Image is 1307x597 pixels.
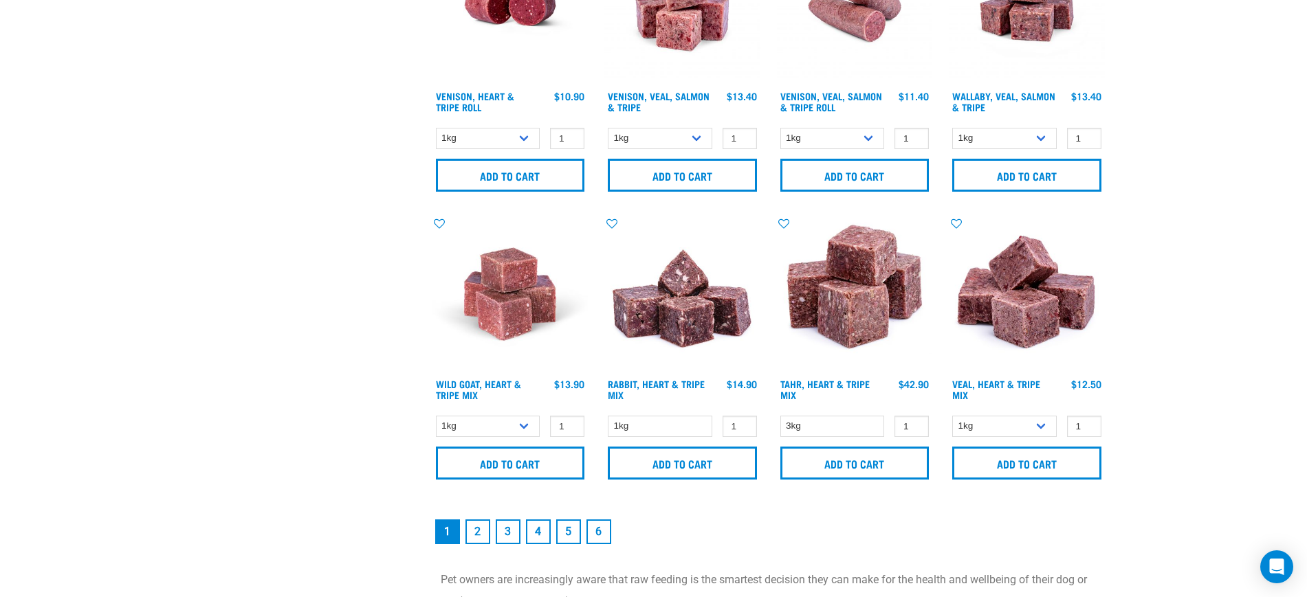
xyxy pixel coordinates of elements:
input: 1 [550,128,584,149]
a: Venison, Heart & Tripe Roll [436,93,514,109]
input: 1 [550,416,584,437]
div: Open Intercom Messenger [1260,550,1293,583]
input: Add to cart [436,447,585,480]
div: $13.90 [554,379,584,390]
a: Page 1 [435,519,460,544]
a: Tahr, Heart & Tripe Mix [780,381,870,397]
a: Venison, Veal, Salmon & Tripe Roll [780,93,882,109]
a: Rabbit, Heart & Tripe Mix [608,381,705,397]
a: Goto page 2 [465,519,490,544]
div: $10.90 [554,91,584,102]
input: Add to cart [780,159,930,192]
input: 1 [894,128,929,149]
a: Goto page 3 [496,519,520,544]
nav: pagination [432,517,1105,547]
a: Venison, Veal, Salmon & Tripe [608,93,710,109]
a: Goto page 6 [586,519,611,544]
input: Add to cart [608,159,757,192]
img: Tahr Heart Tripe Mix 01 [777,216,933,372]
a: Goto page 5 [556,519,581,544]
input: Add to cart [952,159,1101,192]
img: Cubes [949,216,1105,372]
input: 1 [723,416,757,437]
div: $14.90 [727,379,757,390]
input: 1 [1067,128,1101,149]
div: $11.40 [899,91,929,102]
input: Add to cart [436,159,585,192]
div: $13.40 [1071,91,1101,102]
input: 1 [723,128,757,149]
a: Veal, Heart & Tripe Mix [952,381,1040,397]
a: Goto page 4 [526,519,551,544]
a: Wild Goat, Heart & Tripe Mix [436,381,521,397]
input: Add to cart [780,447,930,480]
div: $42.90 [899,379,929,390]
div: $12.50 [1071,379,1101,390]
input: 1 [1067,416,1101,437]
div: $13.40 [727,91,757,102]
input: Add to cart [952,447,1101,480]
a: Wallaby, Veal, Salmon & Tripe [952,93,1055,109]
input: Add to cart [608,447,757,480]
input: 1 [894,416,929,437]
img: 1175 Rabbit Heart Tripe Mix 01 [604,216,760,372]
img: Goat Heart Tripe 8451 [432,216,589,372]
